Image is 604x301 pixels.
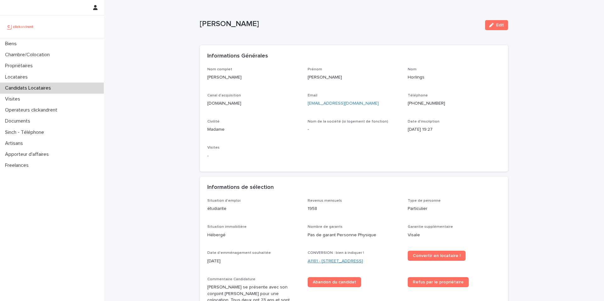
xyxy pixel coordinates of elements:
[3,162,34,168] p: Freelances
[207,251,271,255] span: Date d'emménagement souhaitée
[207,100,300,107] p: [DOMAIN_NAME]
[408,225,453,229] span: Garantie supplémentaire
[308,120,388,123] span: Nom de la société (si logement de fonction)
[3,129,49,135] p: Sinch - Téléphone
[3,151,54,157] p: Apporteur d'affaires
[207,126,300,133] p: Madame
[207,146,220,150] span: Visites
[3,52,55,58] p: Chambre/Colocation
[408,68,417,71] span: Nom
[3,118,35,124] p: Documents
[207,120,220,123] span: Civilité
[200,19,480,29] p: [PERSON_NAME]
[207,153,300,159] p: -
[3,140,28,146] p: Artisans
[3,107,62,113] p: Operateurs clickandrent
[207,225,247,229] span: Situation immobilière
[408,94,428,97] span: Téléphone
[207,258,300,265] p: [DATE]
[3,96,25,102] p: Visites
[408,251,466,261] a: Convertir en locataire !
[413,280,464,284] span: Refus par le propriétaire
[308,126,400,133] p: -
[207,205,300,212] p: étudiante
[3,74,33,80] p: Locataires
[313,280,356,284] span: Abandon du candidat
[496,23,504,27] span: Edit
[308,232,400,238] p: Pas de garant Personne Physique
[5,20,36,33] img: UCB0brd3T0yccxBKYDjQ
[308,205,400,212] p: 1958
[207,184,274,191] h2: Informations de sélection
[413,254,461,258] span: Convertir en locataire !
[408,199,441,203] span: Type de personne
[207,277,255,281] span: Commentaire Candidature
[308,251,364,255] span: CONVERSION : bien à indiquer !
[207,232,300,238] p: Hébergé
[308,225,343,229] span: Nombre de garants
[308,199,342,203] span: Revenus mensuels
[308,277,361,287] a: Abandon du candidat
[485,20,508,30] button: Edit
[207,199,241,203] span: Situation d'emploi
[408,126,501,133] p: [DATE] 19:27
[3,41,22,47] p: Biens
[408,277,469,287] a: Refus par le propriétaire
[308,68,322,71] span: Prénom
[408,232,501,238] p: Visale
[207,68,232,71] span: Nom complet
[3,63,38,69] p: Propriétaires
[408,205,501,212] p: Particulier
[207,94,241,97] span: Canal d'acquisition
[308,101,379,106] a: [EMAIL_ADDRESS][DOMAIN_NAME]
[308,94,317,97] span: Email
[408,74,501,81] p: Horlings
[3,85,56,91] p: Candidats Locataires
[408,120,439,123] span: Date d'inscription
[308,258,363,265] a: A1181 - [STREET_ADDRESS]
[408,101,445,106] ringoverc2c-84e06f14122c: Call with Ringover
[308,74,400,81] p: [PERSON_NAME]
[408,101,445,106] ringoverc2c-number-84e06f14122c: [PHONE_NUMBER]
[207,74,300,81] p: [PERSON_NAME]
[207,53,268,60] h2: Informations Générales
